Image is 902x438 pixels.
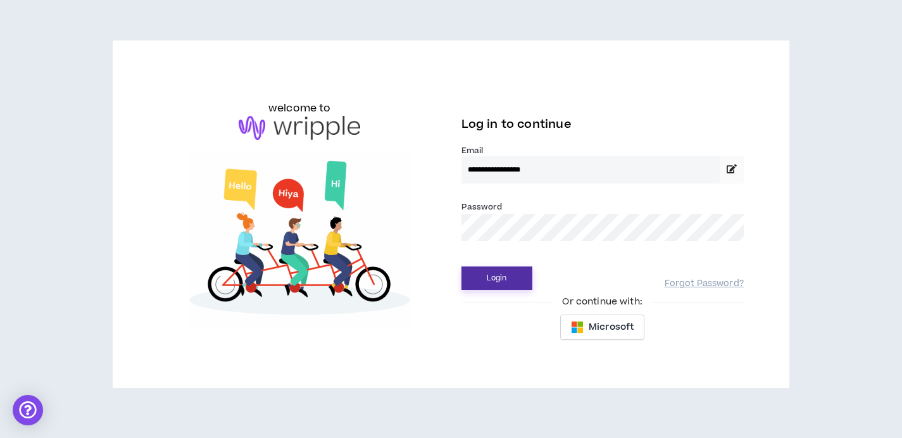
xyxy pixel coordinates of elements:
[461,116,572,132] span: Log in to continue
[589,320,634,334] span: Microsoft
[461,266,532,290] button: Login
[13,395,43,425] div: Open Intercom Messenger
[461,145,744,156] label: Email
[553,295,651,309] span: Or continue with:
[239,116,360,140] img: logo-brand.png
[158,153,441,328] img: Welcome to Wripple
[461,201,503,213] label: Password
[665,278,744,290] a: Forgot Password?
[560,315,644,340] button: Microsoft
[268,101,331,116] h6: welcome to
